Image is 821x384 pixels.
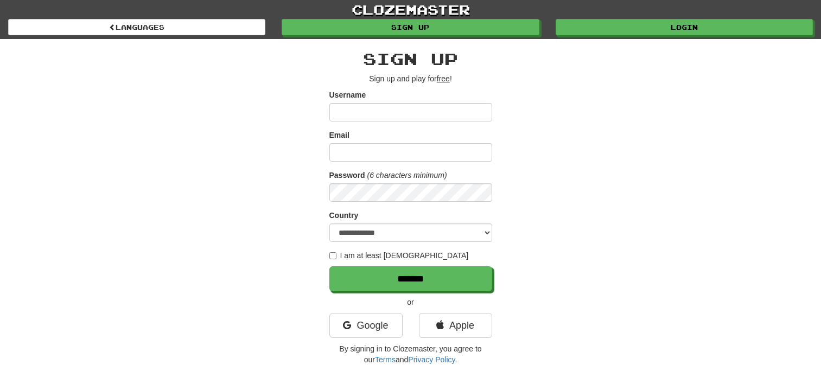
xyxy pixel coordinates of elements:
[329,250,469,261] label: I am at least [DEMOGRAPHIC_DATA]
[329,89,366,100] label: Username
[329,313,403,338] a: Google
[329,130,349,140] label: Email
[367,171,447,180] em: (6 characters minimum)
[329,252,336,259] input: I am at least [DEMOGRAPHIC_DATA]
[282,19,539,35] a: Sign up
[8,19,265,35] a: Languages
[329,210,359,221] label: Country
[329,343,492,365] p: By signing in to Clozemaster, you agree to our and .
[556,19,813,35] a: Login
[437,74,450,83] u: free
[419,313,492,338] a: Apple
[329,297,492,308] p: or
[408,355,455,364] a: Privacy Policy
[329,50,492,68] h2: Sign up
[329,73,492,84] p: Sign up and play for !
[329,170,365,181] label: Password
[375,355,396,364] a: Terms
